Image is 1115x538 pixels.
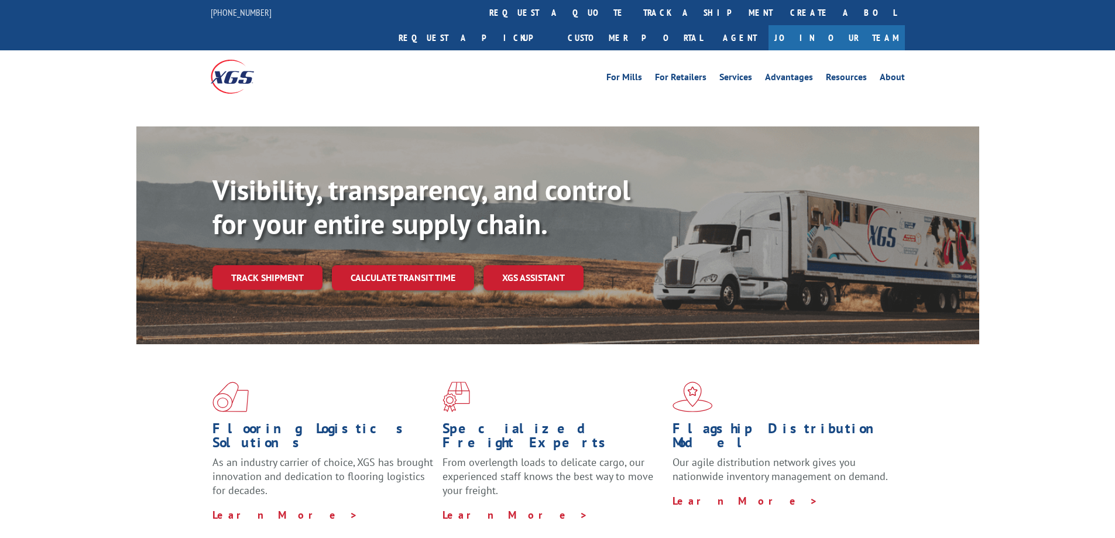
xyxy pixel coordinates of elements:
[719,73,752,85] a: Services
[212,382,249,412] img: xgs-icon-total-supply-chain-intelligence-red
[711,25,769,50] a: Agent
[212,422,434,455] h1: Flooring Logistics Solutions
[211,6,272,18] a: [PHONE_NUMBER]
[212,172,630,242] b: Visibility, transparency, and control for your entire supply chain.
[765,73,813,85] a: Advantages
[212,265,323,290] a: Track shipment
[390,25,559,50] a: Request a pickup
[880,73,905,85] a: About
[212,455,433,497] span: As an industry carrier of choice, XGS has brought innovation and dedication to flooring logistics...
[559,25,711,50] a: Customer Portal
[655,73,706,85] a: For Retailers
[673,422,894,455] h1: Flagship Distribution Model
[606,73,642,85] a: For Mills
[442,422,664,455] h1: Specialized Freight Experts
[826,73,867,85] a: Resources
[442,382,470,412] img: xgs-icon-focused-on-flooring-red
[442,455,664,508] p: From overlength loads to delicate cargo, our experienced staff knows the best way to move your fr...
[673,455,888,483] span: Our agile distribution network gives you nationwide inventory management on demand.
[673,494,818,508] a: Learn More >
[212,508,358,522] a: Learn More >
[483,265,584,290] a: XGS ASSISTANT
[332,265,474,290] a: Calculate transit time
[769,25,905,50] a: Join Our Team
[442,508,588,522] a: Learn More >
[673,382,713,412] img: xgs-icon-flagship-distribution-model-red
